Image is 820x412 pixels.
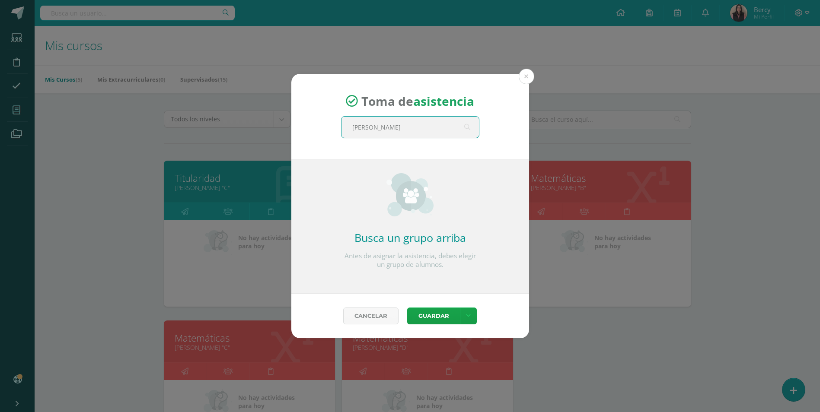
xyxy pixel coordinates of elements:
[413,93,474,109] strong: asistencia
[341,252,479,269] p: Antes de asignar la asistencia, debes elegir un grupo de alumnos.
[361,93,474,109] span: Toma de
[343,307,399,324] a: Cancelar
[407,307,460,324] button: Guardar
[386,173,434,216] img: groups_small.png
[341,230,479,245] h2: Busca un grupo arriba
[341,117,479,138] input: Busca un grado o sección aquí...
[519,69,534,84] button: Close (Esc)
